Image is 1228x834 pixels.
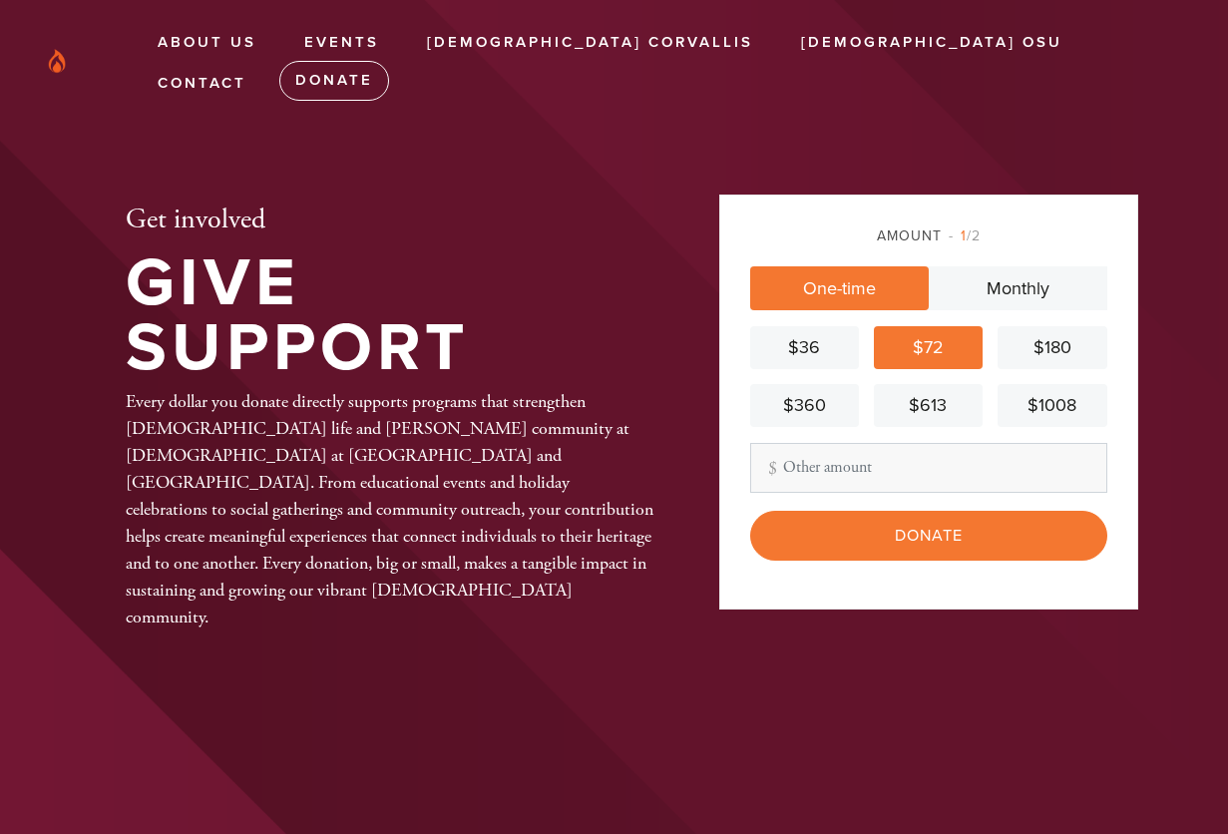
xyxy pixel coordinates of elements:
div: $360 [758,392,851,419]
h1: Give Support [126,251,654,380]
img: Your%20paragraph%20text_20250924_223515_0000.png%20%284%29_0.png [30,25,84,97]
input: Other amount [750,443,1107,493]
span: 1 [961,227,967,244]
a: About us [143,24,271,62]
input: Donate [750,511,1107,561]
a: One-time [750,266,929,310]
div: $613 [882,392,975,419]
div: $72 [882,334,975,361]
div: Amount [750,225,1107,246]
a: $180 [998,326,1106,369]
a: $1008 [998,384,1106,427]
div: $180 [1006,334,1098,361]
h2: Get involved [126,204,654,237]
a: $360 [750,384,859,427]
span: /2 [949,227,981,244]
a: Contact [143,65,261,103]
a: [DEMOGRAPHIC_DATA] OSU [786,24,1077,62]
a: Events [289,24,394,62]
a: $613 [874,384,983,427]
a: Monthly [929,266,1107,310]
div: $1008 [1006,392,1098,419]
a: $36 [750,326,859,369]
div: $36 [758,334,851,361]
div: Every dollar you donate directly supports programs that strengthen [DEMOGRAPHIC_DATA] life and [P... [126,388,654,630]
a: $72 [874,326,983,369]
a: [DEMOGRAPHIC_DATA] Corvallis [412,24,768,62]
a: Donate [279,61,389,101]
